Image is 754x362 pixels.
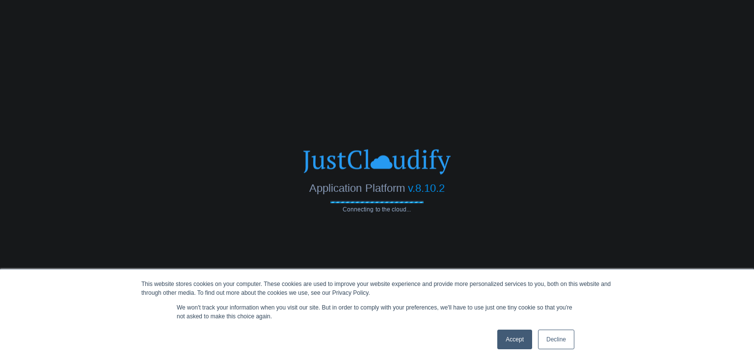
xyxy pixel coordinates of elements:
a: Accept [497,330,532,349]
a: Decline [538,330,574,349]
span: Application Platform [309,182,404,194]
div: This website stores cookies on your computer. These cookies are used to improve your website expe... [141,280,613,297]
span: v.8.10.2 [408,182,445,194]
span: Connecting to the cloud... [330,206,424,213]
p: We won't track your information when you visit our site. But in order to comply with your prefere... [177,303,577,321]
img: 300x51.png [303,150,451,175]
